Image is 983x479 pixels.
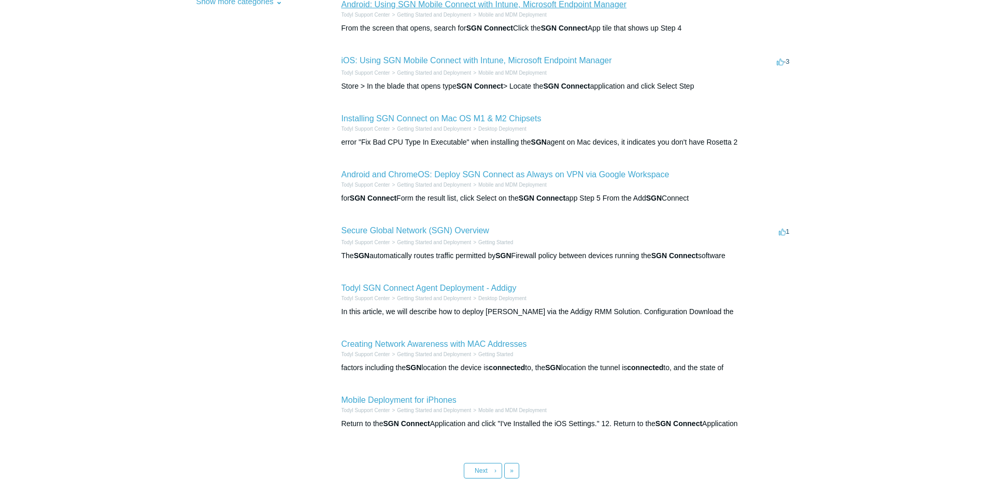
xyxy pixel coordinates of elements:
a: Creating Network Awareness with MAC Addresses [341,340,527,348]
li: Todyl Support Center [341,11,390,19]
div: for Form the result list, click Select on the app Step 5 From the Add Connect [341,193,792,204]
li: Todyl Support Center [341,69,390,77]
li: Getting Started and Deployment [390,181,471,189]
a: Android and ChromeOS: Deploy SGN Connect as Always on VPN via Google Workspace [341,170,669,179]
a: Getting Started and Deployment [397,239,471,245]
em: Connect [401,419,430,428]
a: Getting Started and Deployment [397,70,471,76]
em: SGN [495,251,511,260]
em: Connect [536,194,565,202]
em: SGN [656,419,671,428]
div: error "Fix Bad CPU Type In Executable" when installing the agent on Mac devices, it indicates you... [341,137,792,148]
a: Todyl Support Center [341,126,390,132]
span: » [510,467,514,474]
em: SGN [543,82,559,90]
a: Todyl Support Center [341,239,390,245]
li: Todyl Support Center [341,238,390,246]
div: The automatically routes traffic permitted by Firewall policy between devices running the software [341,250,792,261]
a: Todyl Support Center [341,351,390,357]
li: Getting Started [471,238,513,246]
em: connected [489,363,525,372]
a: Mobile and MDM Deployment [478,12,547,18]
li: Todyl Support Center [341,294,390,302]
a: Mobile Deployment for iPhones [341,396,457,404]
span: Next [475,467,488,474]
li: Getting Started and Deployment [390,406,471,414]
li: Mobile and MDM Deployment [471,11,547,19]
li: Getting Started and Deployment [390,69,471,77]
em: Connect [484,24,513,32]
div: Return to the Application and click "I've Installed the iOS Settings." 12. Return to the Application [341,418,792,429]
em: SGN [354,251,369,260]
em: Connect [474,82,503,90]
li: Getting Started and Deployment [390,11,471,19]
a: Installing SGN Connect on Mac OS M1 & M2 Chipsets [341,114,542,123]
span: 1 [779,228,789,235]
em: Connect [561,82,590,90]
em: Connect [367,194,396,202]
a: Todyl SGN Connect Agent Deployment - Addigy [341,284,517,292]
li: Mobile and MDM Deployment [471,181,547,189]
div: Store > In the blade that opens type > Locate the application and click Select Step [341,81,792,92]
a: Getting Started and Deployment [397,351,471,357]
a: Getting Started [478,351,513,357]
a: Mobile and MDM Deployment [478,407,547,413]
a: Todyl Support Center [341,12,390,18]
li: Getting Started and Deployment [390,350,471,358]
li: Todyl Support Center [341,125,390,133]
a: Getting Started and Deployment [397,12,471,18]
em: Connect [669,251,698,260]
a: Mobile and MDM Deployment [478,70,547,76]
li: Getting Started and Deployment [390,294,471,302]
a: Todyl Support Center [341,182,390,188]
a: Secure Global Network (SGN) Overview [341,226,489,235]
a: Getting Started and Deployment [397,126,471,132]
em: SGN [406,363,421,372]
em: SGN [646,194,662,202]
span: -3 [777,58,790,65]
em: SGN [545,363,561,372]
a: Getting Started and Deployment [397,295,471,301]
a: iOS: Using SGN Mobile Connect with Intune, Microsoft Endpoint Manager [341,56,612,65]
em: SGN [519,194,534,202]
em: SGN [651,251,667,260]
li: Desktop Deployment [471,125,526,133]
li: Getting Started and Deployment [390,238,471,246]
li: Getting Started and Deployment [390,125,471,133]
em: connected [627,363,663,372]
em: Connect [673,419,702,428]
a: Desktop Deployment [478,126,526,132]
li: Todyl Support Center [341,350,390,358]
em: SGN [457,82,472,90]
span: › [494,467,496,474]
a: Mobile and MDM Deployment [478,182,547,188]
a: Desktop Deployment [478,295,526,301]
a: Getting Started and Deployment [397,407,471,413]
a: Todyl Support Center [341,70,390,76]
em: SGN [466,24,482,32]
li: Getting Started [471,350,513,358]
em: Connect [559,24,588,32]
em: SGN [350,194,365,202]
a: Todyl Support Center [341,407,390,413]
em: SGN [531,138,547,146]
a: Getting Started [478,239,513,245]
div: factors including the location the device is to, the location the tunnel is to, and the state of [341,362,792,373]
a: Todyl Support Center [341,295,390,301]
a: Next [464,463,502,478]
li: Todyl Support Center [341,181,390,189]
em: SGN [541,24,557,32]
li: Todyl Support Center [341,406,390,414]
a: Getting Started and Deployment [397,182,471,188]
div: In this article, we will describe how to deploy [PERSON_NAME] via the Addigy RMM Solution. Config... [341,306,792,317]
li: Mobile and MDM Deployment [471,69,547,77]
em: SGN [383,419,398,428]
li: Desktop Deployment [471,294,526,302]
div: From the screen that opens, search for Click the App tile that shows up Step 4 [341,23,792,34]
li: Mobile and MDM Deployment [471,406,547,414]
